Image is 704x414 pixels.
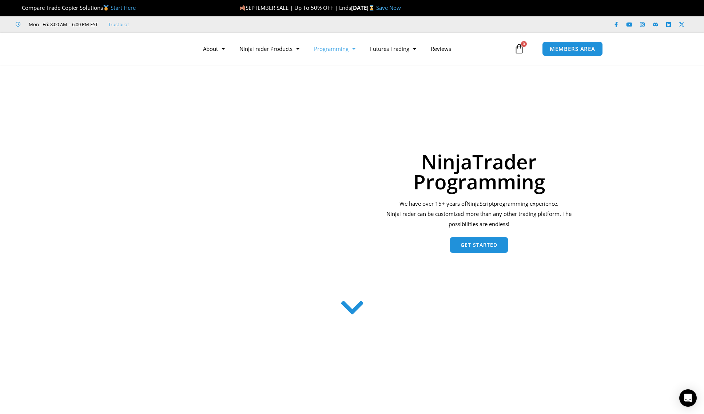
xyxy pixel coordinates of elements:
[141,103,352,286] img: programming 1 | Affordable Indicators – NinjaTrader
[503,38,535,59] a: 0
[232,40,307,57] a: NinjaTrader Products
[91,36,170,62] img: LogoAI | Affordable Indicators – NinjaTrader
[461,242,497,248] span: Get Started
[423,40,458,57] a: Reviews
[103,5,109,11] img: 🥇
[16,4,136,11] span: Compare Trade Copier Solutions
[679,389,697,407] div: Open Intercom Messenger
[240,5,245,11] img: 🍂
[466,200,494,207] span: NinjaScript
[363,40,423,57] a: Futures Trading
[351,4,376,11] strong: [DATE]
[542,41,603,56] a: MEMBERS AREA
[196,40,512,57] nav: Menu
[369,5,374,11] img: ⌛
[16,5,21,11] img: 🏆
[550,46,595,52] span: MEMBERS AREA
[384,199,574,229] div: We have over 15+ years of
[111,4,136,11] a: Start Here
[196,40,232,57] a: About
[521,41,527,47] span: 0
[239,4,351,11] span: SEPTEMBER SALE | Up To 50% OFF | Ends
[27,20,98,29] span: Mon - Fri: 8:00 AM – 6:00 PM EST
[384,152,574,192] h1: NinjaTrader Programming
[386,200,572,228] span: programming experience. NinjaTrader can be customized more than any other trading platform. The p...
[307,40,363,57] a: Programming
[108,20,129,29] a: Trustpilot
[450,237,508,253] a: Get Started
[376,4,401,11] a: Save Now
